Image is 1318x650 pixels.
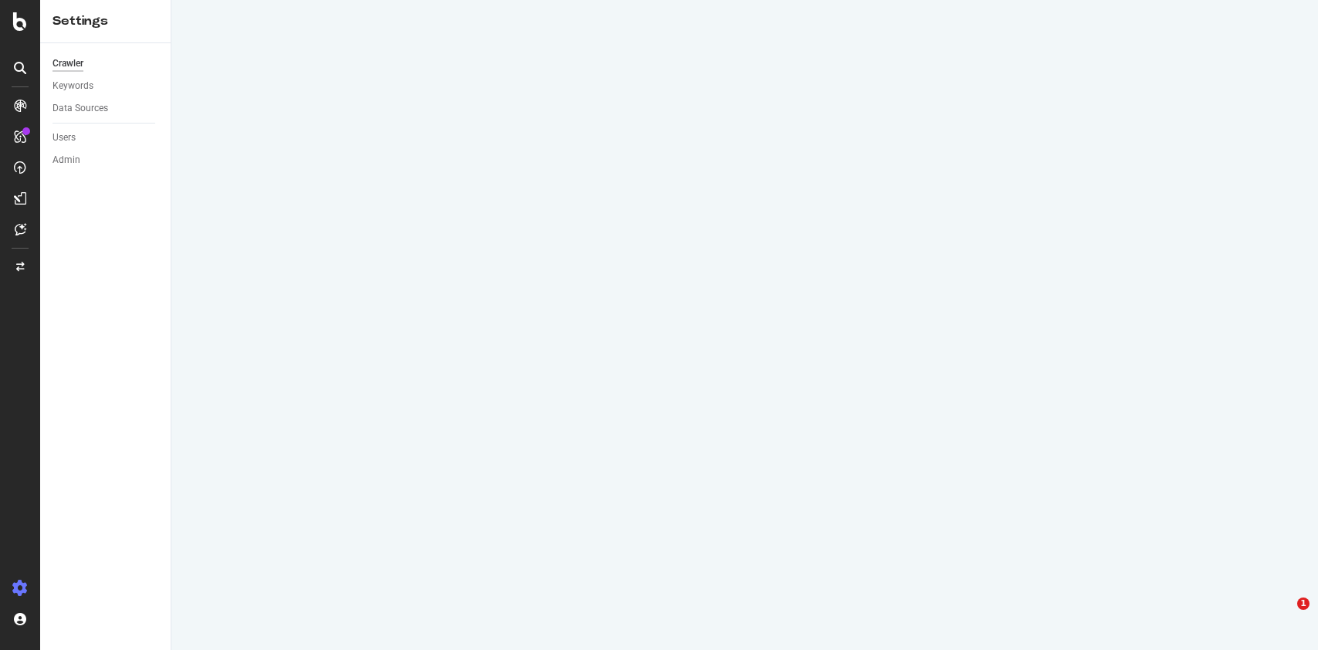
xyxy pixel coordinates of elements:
div: Settings [53,12,158,30]
a: Keywords [53,78,160,94]
div: Crawler [53,56,83,72]
a: Crawler [53,56,160,72]
a: Admin [53,152,160,168]
iframe: Intercom live chat [1265,598,1303,635]
a: Users [53,130,160,146]
div: Data Sources [53,100,108,117]
div: Users [53,130,76,146]
div: Keywords [53,78,93,94]
div: Admin [53,152,80,168]
span: 1 [1297,598,1310,610]
a: Data Sources [53,100,160,117]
